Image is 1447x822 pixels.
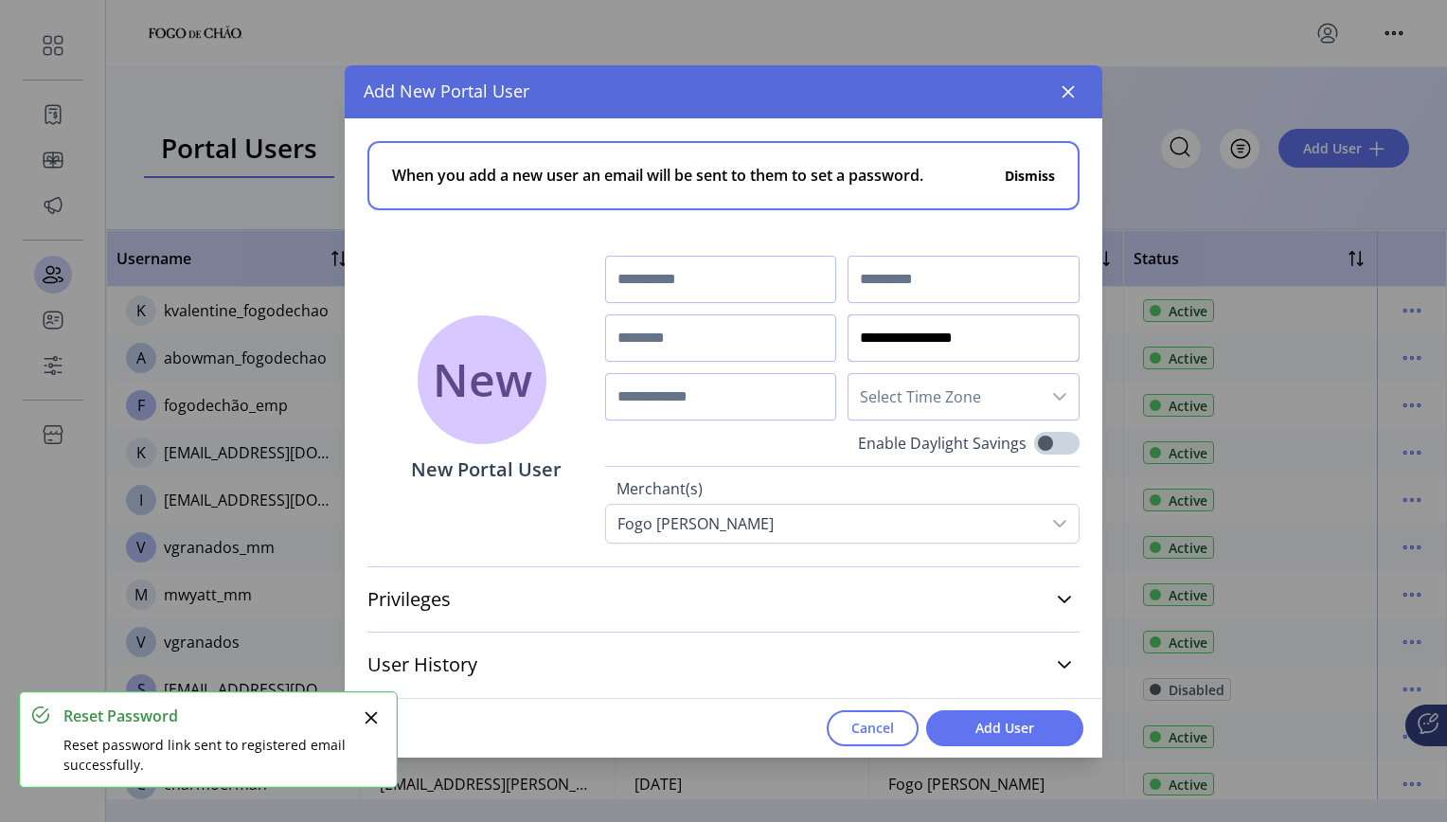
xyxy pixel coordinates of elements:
[367,644,1080,686] a: User History
[849,374,1041,420] span: Select Time Zone
[367,655,477,674] span: User History
[827,710,919,746] button: Cancel
[851,718,894,738] span: Cancel
[1005,166,1055,186] button: Dismiss
[616,477,1068,504] label: Merchant(s)
[63,735,358,775] div: Reset password link sent to registered email successfully.
[364,79,529,104] span: Add New Portal User
[433,346,532,414] span: New
[606,505,785,543] div: Fogo [PERSON_NAME]
[392,154,923,197] span: When you add a new user an email will be sent to them to set a password.
[367,590,451,609] span: Privileges
[63,705,358,727] div: Reset Password
[858,432,1027,455] label: Enable Daylight Savings
[358,705,384,731] button: Close
[951,718,1059,738] span: Add User
[926,710,1083,746] button: Add User
[411,456,562,484] p: New Portal User
[367,579,1080,620] a: Privileges
[1041,374,1079,420] div: dropdown trigger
